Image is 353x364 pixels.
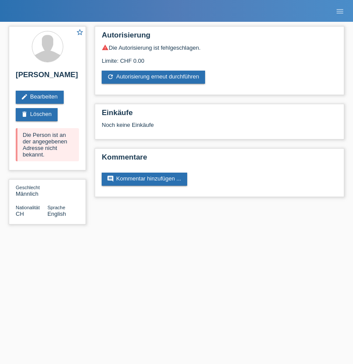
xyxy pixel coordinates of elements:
a: editBearbeiten [16,91,64,104]
i: comment [107,175,114,182]
div: Limite: CHF 0.00 [102,51,337,64]
h2: Einkäufe [102,109,337,122]
div: Die Person ist an der angegebenen Adresse nicht bekannt. [16,128,79,161]
i: refresh [107,73,114,80]
span: Schweiz [16,211,24,217]
h2: Autorisierung [102,31,337,44]
div: Männlich [16,184,48,197]
a: star_border [76,28,84,37]
span: Nationalität [16,205,40,210]
a: refreshAutorisierung erneut durchführen [102,71,205,84]
h2: [PERSON_NAME] [16,71,79,84]
a: deleteLöschen [16,108,58,121]
i: warning [102,44,109,51]
a: commentKommentar hinzufügen ... [102,173,187,186]
a: menu [331,8,349,14]
i: delete [21,111,28,118]
span: Geschlecht [16,185,40,190]
span: Sprache [48,205,65,210]
h2: Kommentare [102,153,337,166]
div: Die Autorisierung ist fehlgeschlagen. [102,44,337,51]
div: Noch keine Einkäufe [102,122,337,135]
i: edit [21,93,28,100]
span: English [48,211,66,217]
i: menu [336,7,344,16]
i: star_border [76,28,84,36]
